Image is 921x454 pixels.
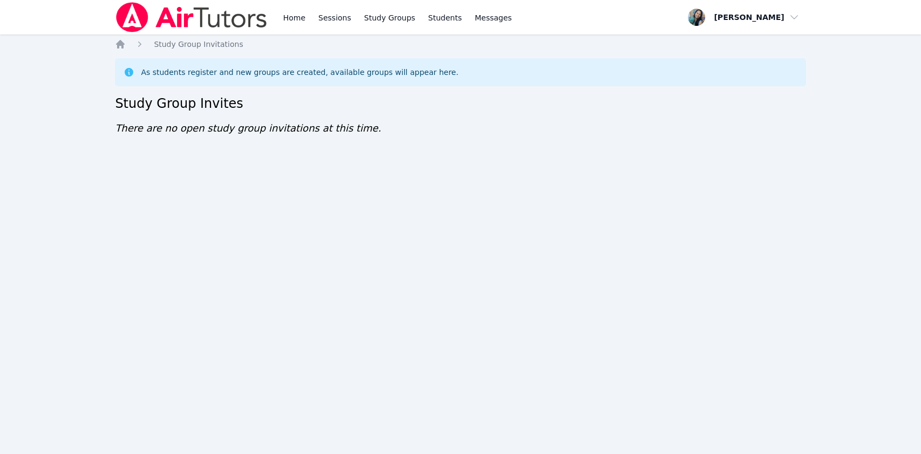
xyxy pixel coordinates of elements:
h2: Study Group Invites [115,95,806,112]
span: There are no open study group invitations at this time. [115,122,381,134]
span: Messages [475,12,512,23]
div: As students register and new groups are created, available groups will appear here. [141,67,458,78]
nav: Breadcrumb [115,39,806,50]
img: Air Tutors [115,2,268,32]
span: Study Group Invitations [154,40,243,49]
a: Study Group Invitations [154,39,243,50]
